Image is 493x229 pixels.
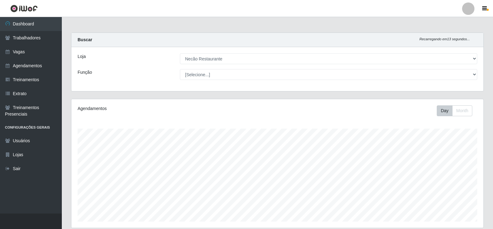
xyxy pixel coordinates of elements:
div: Toolbar with button groups [437,105,477,116]
button: Month [452,105,472,116]
strong: Buscar [78,37,92,42]
label: Loja [78,53,86,60]
img: CoreUI Logo [10,5,38,12]
div: Agendamentos [78,105,239,112]
div: First group [437,105,472,116]
label: Função [78,69,92,76]
i: Recarregando em 13 segundos... [419,37,470,41]
button: Day [437,105,453,116]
